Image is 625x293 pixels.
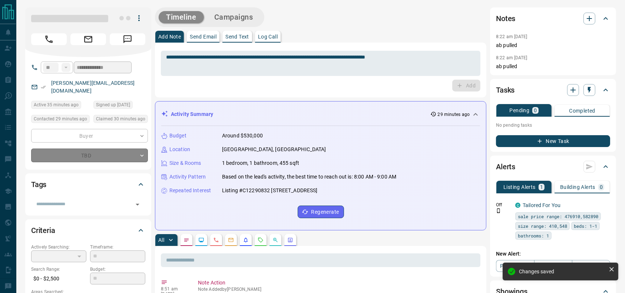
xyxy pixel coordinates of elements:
[222,159,299,167] p: 1 bedroom, 1 bathroom, 455 sqft
[503,184,536,190] p: Listing Alerts
[222,187,318,194] p: Listing #C12290832 [STREET_ADDRESS]
[93,115,148,125] div: Wed Aug 13 2025
[31,176,145,193] div: Tags
[438,111,470,118] p: 29 minutes ago
[496,250,610,258] p: New Alert:
[560,184,595,190] p: Building Alerts
[198,287,477,292] p: Note Added by [PERSON_NAME]
[31,33,67,45] span: Call
[496,84,515,96] h2: Tasks
[34,101,79,109] span: Active 35 minutes ago
[496,63,610,70] p: ab pulled
[31,224,55,236] h2: Criteria
[298,206,344,218] button: Regenerate
[496,81,610,99] div: Tasks
[169,173,206,181] p: Activity Pattern
[110,33,145,45] span: Message
[198,237,204,243] svg: Lead Browsing Activity
[496,34,528,39] p: 8:22 am [DATE]
[534,108,537,113] p: 0
[496,158,610,176] div: Alerts
[132,199,143,210] button: Open
[496,161,515,173] h2: Alerts
[574,222,597,230] span: beds: 1-1
[222,132,263,140] p: Around $530,000
[496,13,515,24] h2: Notes
[169,159,201,167] p: Size & Rooms
[169,132,186,140] p: Budget
[93,101,148,111] div: Wed Apr 01 2020
[225,34,249,39] p: Send Text
[31,222,145,239] div: Criteria
[90,266,145,273] p: Budget:
[96,101,130,109] span: Signed up [DATE]
[496,260,534,272] a: Property
[159,11,204,23] button: Timeline
[31,129,148,143] div: Buyer
[166,54,475,73] textarea: To enrich screen reader interactions, please activate Accessibility in Grammarly extension settings
[496,135,610,147] button: New Task
[70,33,106,45] span: Email
[496,41,610,49] p: ab pulled
[534,260,572,272] a: Condos
[31,273,86,285] p: $0 - $2,500
[540,184,543,190] p: 1
[496,10,610,27] div: Notes
[41,84,46,90] svg: Email Verified
[31,244,86,250] p: Actively Searching:
[31,179,46,190] h2: Tags
[51,80,135,94] a: [PERSON_NAME][EMAIL_ADDRESS][DOMAIN_NAME]
[572,260,610,272] a: Mr.Loft
[518,222,567,230] span: size range: 410,548
[34,115,87,123] span: Contacted 29 minutes ago
[515,203,520,208] div: condos.ca
[96,115,145,123] span: Claimed 30 minutes ago
[31,115,90,125] div: Wed Aug 13 2025
[287,237,293,243] svg: Agent Actions
[222,146,326,153] p: [GEOGRAPHIC_DATA], [GEOGRAPHIC_DATA]
[158,34,181,39] p: Add Note
[569,108,595,113] p: Completed
[169,146,190,153] p: Location
[518,232,549,239] span: bathrooms: 1
[600,184,603,190] p: 0
[222,173,396,181] p: Based on the lead's activity, the best time to reach out is: 8:00 AM - 9:00 AM
[190,34,216,39] p: Send Email
[158,237,164,243] p: All
[258,34,278,39] p: Log Call
[510,108,530,113] p: Pending
[161,286,187,292] p: 8:51 am
[171,110,213,118] p: Activity Summary
[31,149,148,162] div: TBD
[523,202,560,208] a: Tailored For You
[161,107,480,121] div: Activity Summary29 minutes ago
[228,237,234,243] svg: Emails
[496,55,528,60] p: 8:22 am [DATE]
[169,187,211,194] p: Repeated Interest
[31,266,86,273] p: Search Range:
[31,101,90,111] div: Wed Aug 13 2025
[496,208,501,213] svg: Push Notification Only
[518,213,598,220] span: sale price range: 476910,582890
[213,237,219,243] svg: Calls
[198,279,477,287] p: Note Action
[90,244,145,250] p: Timeframe:
[496,120,610,131] p: No pending tasks
[243,237,249,243] svg: Listing Alerts
[258,237,264,243] svg: Requests
[496,202,511,208] p: Off
[183,237,189,243] svg: Notes
[519,269,606,274] div: Changes saved
[207,11,261,23] button: Campaigns
[272,237,278,243] svg: Opportunities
